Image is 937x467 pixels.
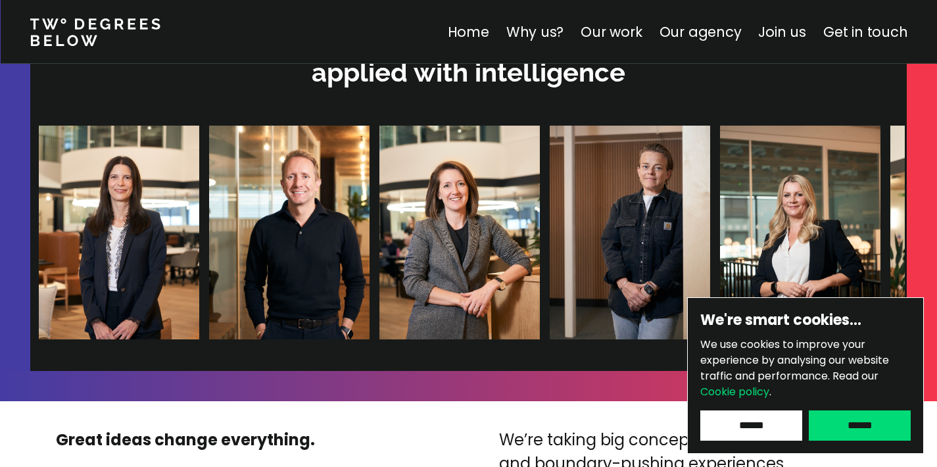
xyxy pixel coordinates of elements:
a: Get in touch [823,22,907,41]
a: Cookie policy [700,384,769,399]
img: Dani [500,126,661,339]
a: Our work [581,22,642,41]
a: Why us? [506,22,564,41]
h6: We're smart cookies… [700,310,911,330]
strong: Great ideas change everything. [56,429,315,451]
img: James [160,126,320,339]
span: Read our . [700,368,878,399]
p: We use cookies to improve your experience by analysing our website traffic and performance. [700,337,911,400]
img: Halina [671,126,831,339]
img: Gemma [330,126,491,339]
p: Creative bravery, applied with intelligence [37,29,900,87]
a: Join us [758,22,806,41]
a: Our agency [659,22,741,41]
a: Home [447,22,489,41]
